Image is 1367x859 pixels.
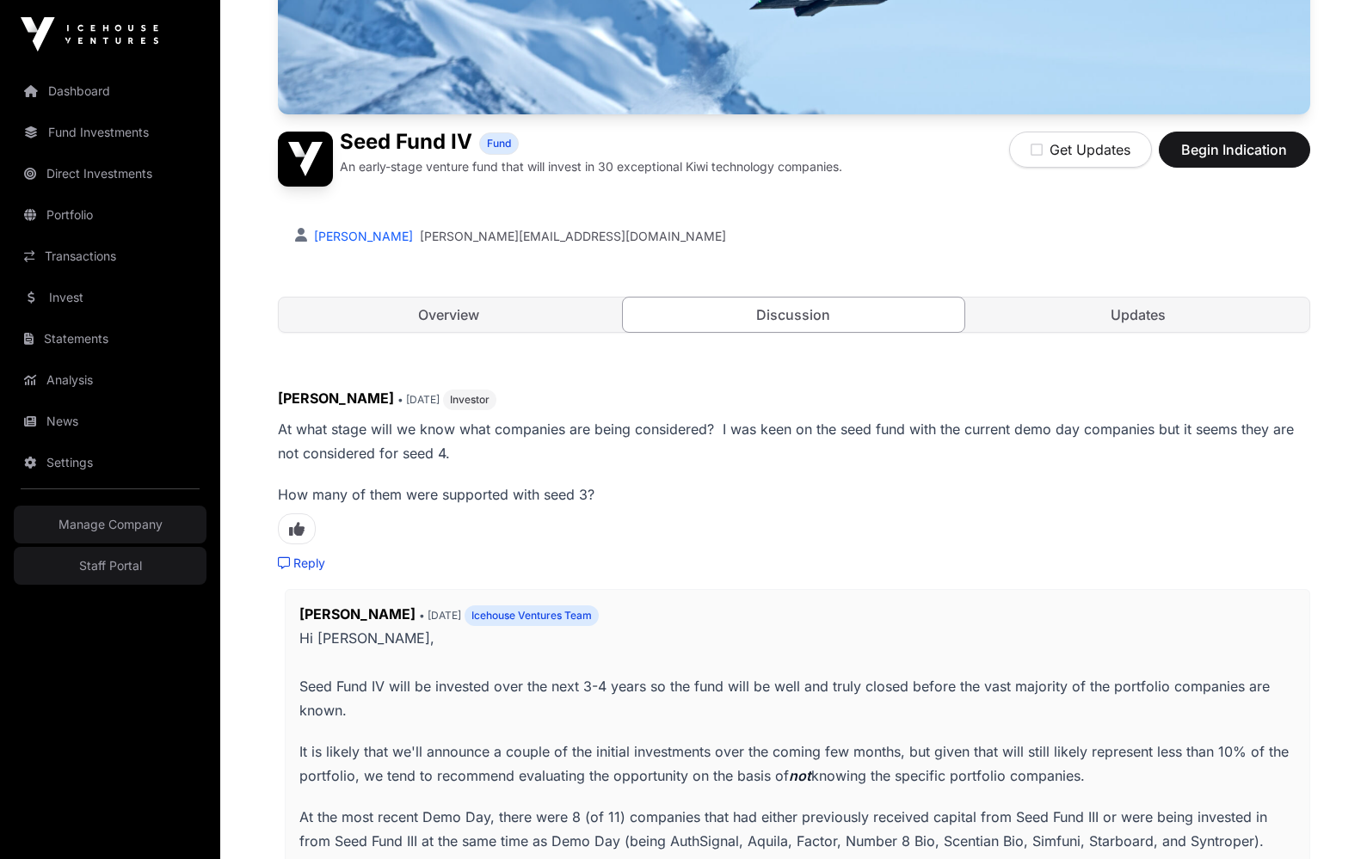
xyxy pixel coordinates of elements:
[622,297,965,333] a: Discussion
[1281,776,1367,859] iframe: Chat Widget
[311,229,413,243] a: [PERSON_NAME]
[1159,132,1310,168] button: Begin Indication
[278,390,394,407] span: [PERSON_NAME]
[299,739,1296,788] p: It is likely that we'll announce a couple of the initial investments over the coming few months, ...
[299,605,416,623] span: [PERSON_NAME]
[279,298,620,332] a: Overview
[14,320,206,358] a: Statements
[1180,139,1289,160] span: Begin Indication
[1159,149,1310,166] a: Begin Indication
[14,196,206,234] a: Portfolio
[14,506,206,543] a: Manage Company
[21,17,158,52] img: Icehouse Ventures Logo
[397,393,440,406] span: • [DATE]
[471,609,592,623] span: Icehouse Ventures Team
[789,767,811,784] em: not
[14,155,206,193] a: Direct Investments
[340,132,472,155] h1: Seed Fund IV
[340,158,842,175] p: An early-stage venture fund that will invest in 30 exceptional Kiwi technology companies.
[14,72,206,110] a: Dashboard
[968,298,1309,332] a: Updates
[14,402,206,440] a: News
[278,132,333,187] img: Seed Fund IV
[14,279,206,316] a: Invest
[278,555,325,572] a: Reply
[419,609,461,622] span: • [DATE]
[487,137,511,150] span: Fund
[14,547,206,585] a: Staff Portal
[450,393,490,407] span: Investor
[278,417,1310,465] p: At what stage will we know what companies are being considered? I was keen on the seed fund with ...
[279,298,1309,332] nav: Tabs
[299,805,1296,853] p: At the most recent Demo Day, there were 8 (of 11) companies that had either previously received c...
[278,482,1310,506] p: How many of them were supported with seed 3?
[14,444,206,482] a: Settings
[1009,132,1152,168] button: Get Updates
[14,114,206,151] a: Fund Investments
[278,513,316,544] span: Like this comment
[420,228,726,245] a: [PERSON_NAME][EMAIL_ADDRESS][DOMAIN_NAME]
[14,361,206,399] a: Analysis
[299,626,1296,722] p: Hi [PERSON_NAME], Seed Fund IV will be invested over the next 3-4 years so the fund will be well ...
[14,237,206,275] a: Transactions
